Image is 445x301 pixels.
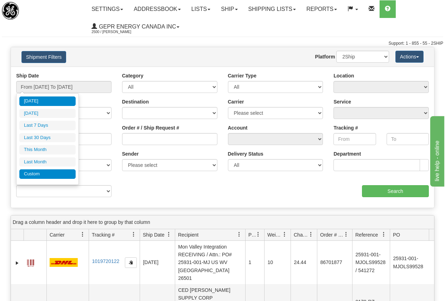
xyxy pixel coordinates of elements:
[352,229,390,241] th: Press ctrl + space to group
[333,124,358,131] label: Tracking #
[355,231,378,238] span: Reference
[317,241,352,284] td: 86701877
[186,0,216,18] a: Lists
[19,169,76,179] li: Custom
[378,228,390,240] a: Reference filter column settings
[122,98,149,105] label: Destination
[175,229,245,241] th: Press ctrl + space to group
[425,228,437,240] a: PO filter column settings
[24,229,46,241] th: Press ctrl + space to group
[92,258,119,264] a: 1019720122
[19,145,76,155] li: This Month
[362,185,429,197] input: Search
[21,51,66,63] button: Shipment Filters
[122,72,144,79] label: Category
[333,133,376,145] input: From
[19,133,76,143] li: Last 30 Days
[50,231,65,238] span: Carrier
[393,231,400,238] span: PO
[128,228,140,240] a: Tracking # filter column settings
[395,51,424,63] button: Actions
[390,229,437,241] th: Press ctrl + space to group
[143,231,164,238] span: Ship Date
[333,150,361,157] label: Department
[14,259,21,266] a: Expand
[19,157,76,167] li: Last Month
[11,215,434,229] div: grid grouping header
[216,0,243,18] a: Ship
[291,241,317,284] td: 24.44
[333,72,354,79] label: Location
[279,228,291,240] a: Weight filter column settings
[2,40,443,46] div: Support: 1 - 855 - 55 - 2SHIP
[19,96,76,106] li: [DATE]
[128,0,186,18] a: Addressbook
[19,121,76,130] li: Last 7 Days
[175,241,245,284] td: Mon Valley Integration RECEIVING / Attn.: PO# 25931-001-MJ US WV [GEOGRAPHIC_DATA] 26501
[233,228,245,240] a: Recipient filter column settings
[390,241,437,284] td: 25931-001-MJOLS99528
[245,229,264,241] th: Press ctrl + space to group
[86,0,128,18] a: Settings
[46,229,89,241] th: Press ctrl + space to group
[264,229,291,241] th: Press ctrl + space to group
[27,256,34,268] a: Label
[248,231,256,238] span: Packages
[97,24,176,30] span: GEPR Energy Canada Inc
[122,150,139,157] label: Sender
[16,72,39,79] label: Ship Date
[92,231,115,238] span: Tracking #
[2,2,19,20] img: logo2500.jpg
[320,231,344,238] span: Order # / Ship Request #
[125,257,137,268] button: Copy to clipboard
[89,229,140,241] th: Press ctrl + space to group
[352,241,390,284] td: 25931-001-MJOLS99528 / 541272
[291,229,317,241] th: Press ctrl + space to group
[317,229,352,241] th: Press ctrl + space to group
[140,241,175,284] td: [DATE]
[252,228,264,240] a: Packages filter column settings
[305,228,317,240] a: Charge filter column settings
[228,72,256,79] label: Carrier Type
[387,133,429,145] input: To
[315,53,335,60] label: Platform
[245,241,264,284] td: 1
[301,0,342,18] a: Reports
[267,231,282,238] span: Weight
[333,98,351,105] label: Service
[91,29,144,36] span: 2500 / [PERSON_NAME]
[294,231,309,238] span: Charge
[340,228,352,240] a: Order # / Ship Request # filter column settings
[86,18,185,36] a: GEPR Energy Canada Inc 2500 / [PERSON_NAME]
[429,114,444,186] iframe: chat widget
[140,229,175,241] th: Press ctrl + space to group
[178,231,198,238] span: Recipient
[228,98,244,105] label: Carrier
[264,241,291,284] td: 10
[19,109,76,118] li: [DATE]
[163,228,175,240] a: Ship Date filter column settings
[228,124,248,131] label: Account
[50,258,78,267] img: 7 - DHL_Worldwide
[243,0,301,18] a: Shipping lists
[5,4,65,13] div: live help - online
[122,124,179,131] label: Order # / Ship Request #
[77,228,89,240] a: Carrier filter column settings
[228,150,263,157] label: Delivery Status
